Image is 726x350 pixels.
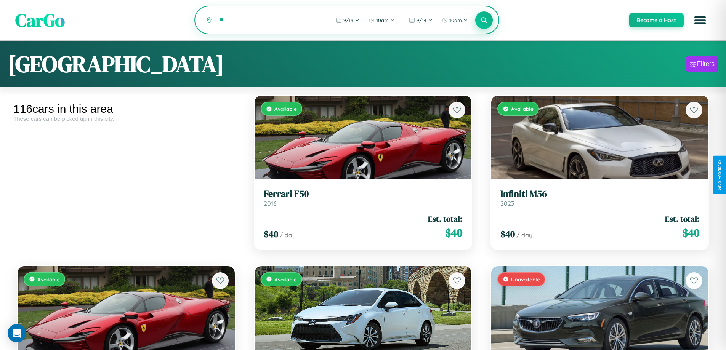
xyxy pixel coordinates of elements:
[500,189,699,207] a: Infiniti M562023
[428,213,462,224] span: Est. total:
[343,17,353,23] span: 9 / 13
[438,14,472,26] button: 10am
[445,225,462,240] span: $ 40
[686,56,718,72] button: Filters
[264,189,463,207] a: Ferrari F502016
[717,160,722,190] div: Give Feedback
[264,189,463,200] h3: Ferrari F50
[629,13,684,27] button: Become a Host
[516,231,532,239] span: / day
[332,14,363,26] button: 9/13
[682,225,699,240] span: $ 40
[511,105,534,112] span: Available
[417,17,426,23] span: 9 / 14
[13,115,239,122] div: These cars can be picked up in this city.
[449,17,462,23] span: 10am
[689,10,711,31] button: Open menu
[13,102,239,115] div: 116 cars in this area
[365,14,399,26] button: 10am
[274,105,297,112] span: Available
[15,8,65,33] span: CarGo
[37,276,60,283] span: Available
[264,200,277,207] span: 2016
[274,276,297,283] span: Available
[697,60,715,68] div: Filters
[376,17,389,23] span: 10am
[8,48,224,80] h1: [GEOGRAPHIC_DATA]
[264,228,278,240] span: $ 40
[500,228,515,240] span: $ 40
[405,14,436,26] button: 9/14
[665,213,699,224] span: Est. total:
[280,231,296,239] span: / day
[500,200,514,207] span: 2023
[8,324,26,342] div: Open Intercom Messenger
[511,276,540,283] span: Unavailable
[500,189,699,200] h3: Infiniti M56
